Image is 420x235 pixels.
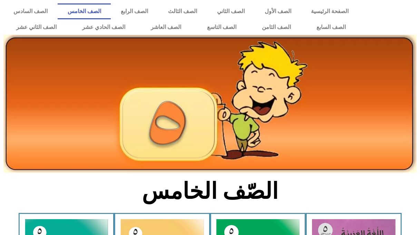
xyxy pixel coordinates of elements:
h2: الصّف الخامس [96,178,324,205]
a: الصف الثاني عشر [3,19,69,35]
a: الصفحة الرئيسية [301,3,359,19]
a: الصف الرابع [111,3,158,19]
a: الصف الخامس [58,3,111,19]
a: الصف الأول [255,3,301,19]
a: الصف الحادي عشر [69,19,138,35]
a: الصف العاشر [138,19,194,35]
a: الصف الثاني [207,3,255,19]
a: الصف السابع [304,19,359,35]
a: الصف التاسع [194,19,249,35]
a: الصف السادس [3,3,58,19]
a: الصف الثامن [249,19,304,35]
a: الصف الثالث [158,3,207,19]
